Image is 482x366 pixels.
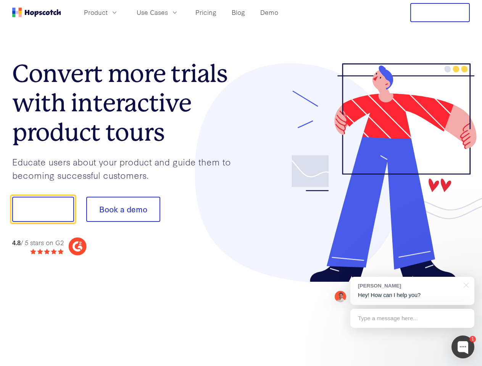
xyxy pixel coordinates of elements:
div: [PERSON_NAME] [358,282,459,289]
div: 1 [469,336,476,342]
h1: Convert more trials with interactive product tours [12,59,241,147]
span: Product [84,8,108,17]
button: Use Cases [132,6,183,19]
button: Free Trial [410,3,470,22]
a: Blog [229,6,248,19]
a: Pricing [192,6,219,19]
a: Home [12,8,61,17]
a: Demo [257,6,281,19]
p: Educate users about your product and guide them to becoming successful customers. [12,155,241,181]
button: Book a demo [86,197,160,222]
div: Type a message here... [350,309,474,328]
strong: 4.8 [12,238,21,247]
button: Show me! [12,197,74,222]
p: Hey! How can I help you? [358,291,467,299]
div: / 5 stars on G2 [12,238,64,247]
button: Product [79,6,123,19]
span: Use Cases [137,8,168,17]
img: Mark Spera [335,291,346,302]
